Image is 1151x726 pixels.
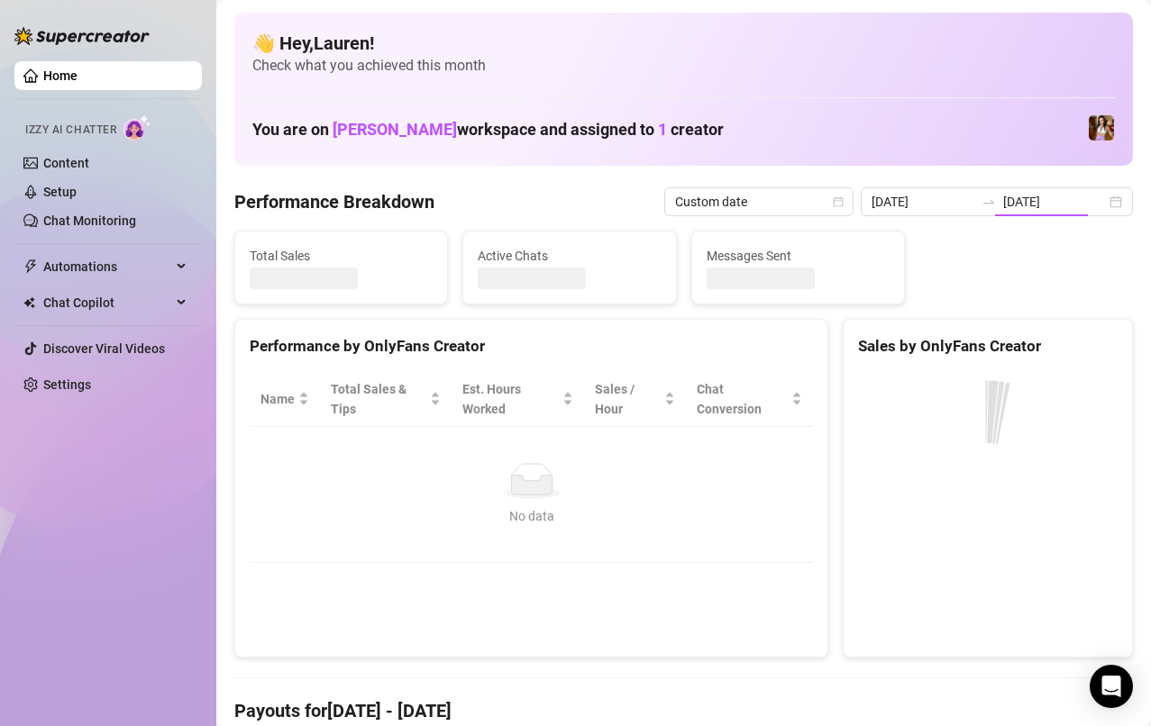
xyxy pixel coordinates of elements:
[43,68,78,83] a: Home
[675,188,843,215] span: Custom date
[331,379,426,419] span: Total Sales & Tips
[1090,665,1133,708] div: Open Intercom Messenger
[697,379,788,419] span: Chat Conversion
[250,334,813,358] div: Performance by OnlyFans Creator
[43,185,77,199] a: Setup
[1003,192,1106,212] input: End date
[982,195,996,209] span: swap-right
[858,334,1118,358] div: Sales by OnlyFans Creator
[23,296,35,309] img: Chat Copilot
[43,213,136,228] a: Chat Monitoring
[123,114,151,141] img: AI Chatter
[25,122,116,139] span: Izzy AI Chatter
[23,259,38,274] span: thunderbolt
[268,506,795,526] div: No data
[595,379,661,419] span: Sales / Hour
[43,341,165,356] a: Discover Viral Videos
[260,389,295,409] span: Name
[333,120,457,139] span: [PERSON_NAME]
[462,379,560,419] div: Est. Hours Worked
[584,372,686,427] th: Sales / Hour
[252,120,724,140] h1: You are on workspace and assigned to creator
[43,377,91,392] a: Settings
[250,372,320,427] th: Name
[252,31,1115,56] h4: 👋 Hey, Lauren !
[872,192,974,212] input: Start date
[43,288,171,317] span: Chat Copilot
[833,196,844,207] span: calendar
[234,698,1133,723] h4: Payouts for [DATE] - [DATE]
[234,189,434,214] h4: Performance Breakdown
[43,252,171,281] span: Automations
[252,56,1115,76] span: Check what you achieved this month
[1089,115,1114,141] img: Elena
[478,246,661,266] span: Active Chats
[14,27,150,45] img: logo-BBDzfeDw.svg
[43,156,89,170] a: Content
[686,372,813,427] th: Chat Conversion
[982,195,996,209] span: to
[658,120,667,139] span: 1
[250,246,433,266] span: Total Sales
[320,372,452,427] th: Total Sales & Tips
[707,246,890,266] span: Messages Sent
